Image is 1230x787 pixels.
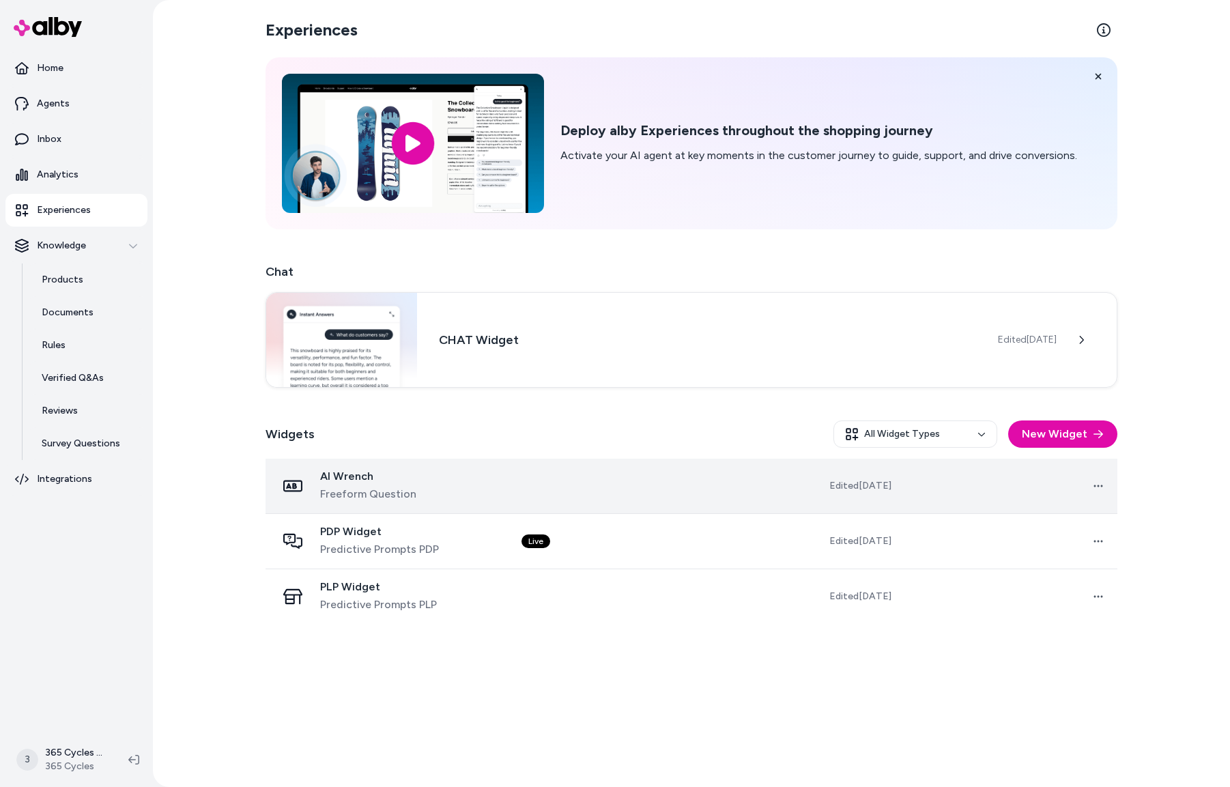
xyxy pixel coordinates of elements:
h2: Experiences [266,19,358,41]
button: 3365 Cycles Shopify365 Cycles [8,738,117,782]
a: Agents [5,87,147,120]
a: Reviews [28,395,147,427]
a: Chat widgetCHAT WidgetEdited[DATE] [266,292,1117,388]
div: Live [521,534,550,548]
p: Agents [37,97,70,111]
span: 3 [16,749,38,771]
img: alby Logo [14,17,82,37]
p: Documents [42,306,94,319]
p: Activate your AI agent at key moments in the customer journey to guide, support, and drive conver... [560,147,1077,164]
a: Experiences [5,194,147,227]
a: Verified Q&As [28,362,147,395]
span: PDP Widget [320,525,439,539]
a: Rules [28,329,147,362]
p: Analytics [37,168,78,182]
p: Products [42,273,83,287]
img: Chat widget [266,293,417,387]
a: Products [28,263,147,296]
button: New Widget [1008,420,1117,448]
a: Survey Questions [28,427,147,460]
p: Experiences [37,203,91,217]
p: Survey Questions [42,437,120,450]
span: Edited [DATE] [829,534,891,548]
button: Knowledge [5,229,147,262]
span: Edited [DATE] [829,479,891,493]
p: Knowledge [37,239,86,253]
span: Edited [DATE] [998,333,1057,347]
p: Rules [42,339,66,352]
h2: Widgets [266,425,315,444]
span: Predictive Prompts PDP [320,541,439,558]
h2: Chat [266,262,1117,281]
a: Analytics [5,158,147,191]
button: All Widget Types [833,420,997,448]
p: 365 Cycles Shopify [45,746,106,760]
p: Integrations [37,472,92,486]
span: Predictive Prompts PLP [320,597,437,613]
p: Reviews [42,404,78,418]
a: Inbox [5,123,147,156]
span: Edited [DATE] [829,590,891,603]
a: Home [5,52,147,85]
span: AI Wrench [320,470,416,483]
a: Documents [28,296,147,329]
h3: CHAT Widget [439,330,976,349]
a: Integrations [5,463,147,496]
p: Home [37,61,63,75]
span: PLP Widget [320,580,437,594]
span: Freeform Question [320,486,416,502]
p: Verified Q&As [42,371,104,385]
span: 365 Cycles [45,760,106,773]
p: Inbox [37,132,61,146]
h2: Deploy alby Experiences throughout the shopping journey [560,122,1077,139]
